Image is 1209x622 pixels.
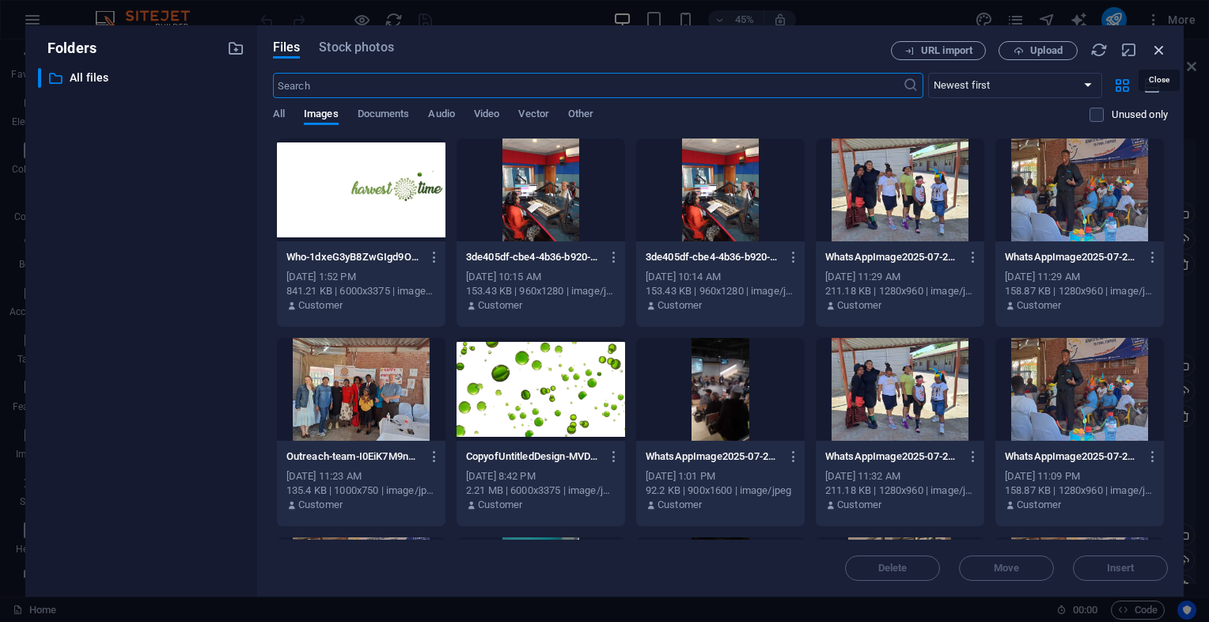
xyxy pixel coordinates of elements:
[999,41,1078,60] button: Upload
[298,498,343,512] p: Customer
[1005,469,1154,484] div: [DATE] 11:09 PM
[837,298,881,313] p: Customer
[273,73,903,98] input: Search
[1005,284,1154,298] div: 158.87 KB | 1280x960 | image/jpeg
[286,484,436,498] div: 135.4 KB | 1000x750 | image/jpeg
[1005,449,1140,464] p: WhatsAppImage2025-07-22at17.46.19--QxFqRXIH_sua_jW_TqowA.jpeg
[286,449,422,464] p: Outreach-team-I0EiK7M9nwYIGltUbokNbQ.jpg
[38,38,97,59] p: Folders
[1005,270,1154,284] div: [DATE] 11:29 AM
[646,469,795,484] div: [DATE] 1:01 PM
[646,270,795,284] div: [DATE] 10:14 AM
[646,484,795,498] div: 92.2 KB | 900x1600 | image/jpeg
[825,484,975,498] div: 211.18 KB | 1280x960 | image/jpeg
[70,69,215,87] p: All files
[1030,46,1063,55] span: Upload
[466,270,616,284] div: [DATE] 10:15 AM
[286,270,436,284] div: [DATE] 1:52 PM
[273,104,285,127] span: All
[646,250,781,264] p: 3de405df-cbe4-4b36-b920-2ad54c6816e9-Zy3rltwzJdLTy2wXfoaHgA.jfif
[825,250,961,264] p: WhatsAppImage2025-07-24at20.46.55-nHT3cMpG5JcIaEYbaRLskg.jpeg
[428,104,454,127] span: Audio
[466,484,616,498] div: 2.21 MB | 6000x3375 | image/jpeg
[1112,108,1168,122] p: Displays only files that are not in use on the website. Files added during this session can still...
[1005,250,1140,264] p: WhatsAppImage2025-07-22at17.46.19-SSgl_X_pMDAEDDlwOVL9fA.jpeg
[1017,298,1061,313] p: Customer
[568,104,593,127] span: Other
[1090,41,1108,59] i: Reload
[474,104,499,127] span: Video
[518,104,549,127] span: Vector
[891,41,986,60] button: URL import
[466,250,601,264] p: 3de405df-cbe4-4b36-b920-2ad54c6816e9-MiwaxJzkRf8a9rzpWuM_JQ.jfif
[286,250,422,264] p: Who-1dxeG3yB8ZwGIgd9OHUSdg.jpg
[1005,484,1154,498] div: 158.87 KB | 1280x960 | image/jpeg
[825,469,975,484] div: [DATE] 11:32 AM
[286,469,436,484] div: [DATE] 11:23 AM
[658,498,702,512] p: Customer
[825,284,975,298] div: 211.18 KB | 1280x960 | image/jpeg
[304,104,339,127] span: Images
[466,449,601,464] p: CopyofUntitledDesign-MVDAhXkrDBfrratugi-6Kg.jpg
[273,38,301,57] span: Files
[358,104,410,127] span: Documents
[298,298,343,313] p: Customer
[478,298,522,313] p: Customer
[227,40,244,57] i: Create new folder
[921,46,972,55] span: URL import
[466,469,616,484] div: [DATE] 8:42 PM
[478,498,522,512] p: Customer
[837,498,881,512] p: Customer
[286,284,436,298] div: 841.21 KB | 6000x3375 | image/jpeg
[825,449,961,464] p: WhatsAppImage2025-07-24at20.46.55-P93PwtNPTNRqE6oEZ_RuyQ.jpeg
[658,298,702,313] p: Customer
[825,270,975,284] div: [DATE] 11:29 AM
[319,38,393,57] span: Stock photos
[646,449,781,464] p: WhatsAppImage2025-07-22at17.09.19-i_QOodw1LtXq2vbaTJGG8Q.jpeg
[466,284,616,298] div: 153.43 KB | 960x1280 | image/jpeg
[646,284,795,298] div: 153.43 KB | 960x1280 | image/jpeg
[1017,498,1061,512] p: Customer
[38,68,41,88] div: ​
